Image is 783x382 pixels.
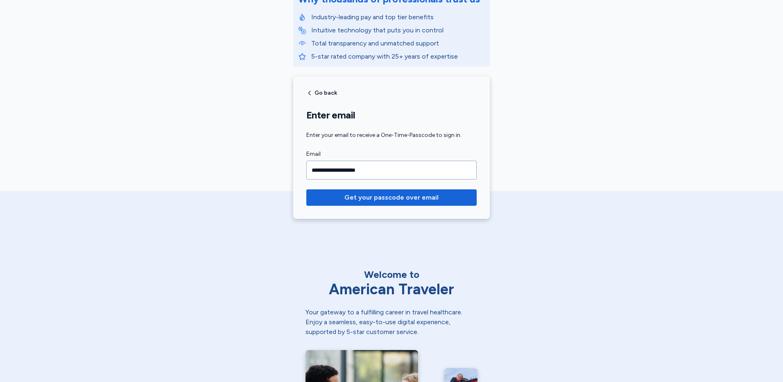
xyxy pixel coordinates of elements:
[311,12,485,22] p: Industry-leading pay and top tier benefits
[306,281,477,298] div: American Traveler
[311,52,485,61] p: 5-star rated company with 25+ years of expertise
[306,161,477,180] input: Email
[315,90,337,96] span: Go back
[306,268,477,281] div: Welcome to
[311,39,485,48] p: Total transparency and unmatched support
[306,109,477,121] h1: Enter email
[306,189,477,206] button: Get your passcode over email
[344,193,439,202] span: Get your passcode over email
[306,307,477,337] div: Your gateway to a fulfilling career in travel healthcare. Enjoy a seamless, easy-to-use digital e...
[311,25,485,35] p: Intuitive technology that puts you in control
[306,131,477,139] div: Enter your email to receive a One-Time-Passcode to sign in.
[306,90,337,96] button: Go back
[306,149,477,159] label: Email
